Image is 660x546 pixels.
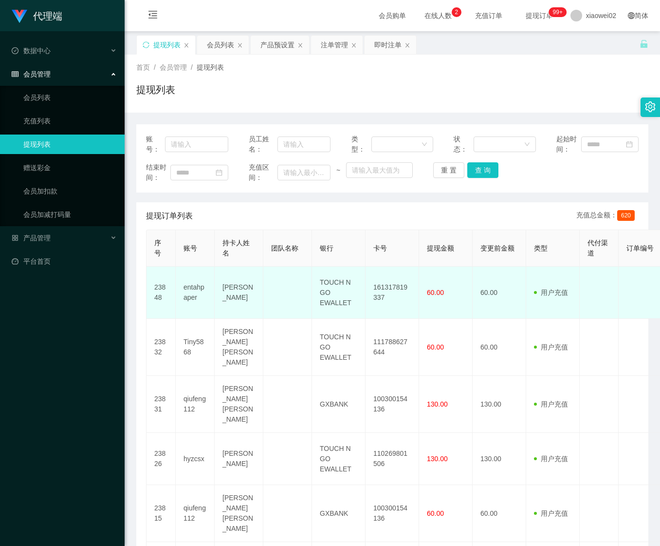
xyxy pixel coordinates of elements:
[12,234,18,241] i: 图标: appstore-o
[480,244,514,252] span: 变更前金额
[454,134,474,155] span: 状态：
[366,485,419,542] td: 100300154136
[422,141,427,148] i: 图标: down
[534,244,548,252] span: 类型
[433,162,464,178] button: 重 置
[351,134,371,155] span: 类型：
[617,210,635,221] span: 620
[330,165,346,175] span: ~
[556,134,581,155] span: 起始时间：
[176,267,215,319] td: entahpaper
[366,267,419,319] td: 161317819337
[271,244,298,252] span: 团队名称
[321,36,348,54] div: 注单管理
[23,205,117,224] a: 会员加减打码量
[312,485,366,542] td: GXBANK
[146,162,170,183] span: 结束时间：
[12,234,51,242] span: 产品管理
[147,433,176,485] td: 23826
[473,433,526,485] td: 130.00
[626,244,654,252] span: 订单编号
[154,63,156,71] span: /
[222,239,250,257] span: 持卡人姓名
[146,210,193,222] span: 提现订单列表
[160,63,187,71] span: 会员管理
[154,239,161,257] span: 序号
[23,111,117,131] a: 充值列表
[346,162,413,178] input: 请输入最大值为
[427,289,444,296] span: 60.00
[297,42,303,48] i: 图标: close
[640,39,648,48] i: 图标: unlock
[183,42,189,48] i: 图标: close
[427,455,448,463] span: 130.00
[165,136,228,152] input: 请输入
[12,252,117,271] a: 图标: dashboard平台首页
[176,433,215,485] td: hyzcsx
[136,82,175,97] h1: 提现列表
[534,400,568,408] span: 用户充值
[147,319,176,376] td: 23832
[23,88,117,107] a: 会员列表
[467,162,498,178] button: 查 询
[645,101,656,112] i: 图标: setting
[277,136,331,152] input: 请输入
[366,433,419,485] td: 110269801506
[312,319,366,376] td: TOUCH N GO EWALLET
[534,455,568,463] span: 用户充值
[143,41,149,48] i: 图标: sync
[215,376,263,433] td: [PERSON_NAME] [PERSON_NAME]
[147,485,176,542] td: 23815
[207,36,234,54] div: 会员列表
[366,376,419,433] td: 100300154136
[260,36,294,54] div: 产品预设置
[147,376,176,433] td: 23831
[534,509,568,517] span: 用户充值
[197,63,224,71] span: 提现列表
[176,319,215,376] td: Tiny5868
[587,239,608,257] span: 代付渠道
[628,12,635,19] i: 图标: global
[215,433,263,485] td: [PERSON_NAME]
[12,70,51,78] span: 会员管理
[374,36,402,54] div: 即时注单
[237,42,243,48] i: 图标: close
[12,71,18,78] i: 图标: table
[249,134,277,155] span: 员工姓名：
[136,0,169,32] i: 图标: menu-fold
[215,319,263,376] td: [PERSON_NAME] [PERSON_NAME]
[404,42,410,48] i: 图标: close
[216,169,222,176] i: 图标: calendar
[176,485,215,542] td: qiufeng112
[534,343,568,351] span: 用户充值
[191,63,193,71] span: /
[576,210,639,222] div: 充值总金额：
[470,12,507,19] span: 充值订单
[473,485,526,542] td: 60.00
[12,12,62,19] a: 代理端
[23,158,117,177] a: 赠送彩金
[549,7,567,17] sup: 1209
[452,7,461,17] sup: 2
[176,376,215,433] td: qiufeng112
[473,319,526,376] td: 60.00
[277,165,331,180] input: 请输入最小值为
[366,319,419,376] td: 111788627644
[249,162,277,183] span: 充值区间：
[427,509,444,517] span: 60.00
[136,63,150,71] span: 首页
[215,485,263,542] td: [PERSON_NAME] [PERSON_NAME]
[153,36,181,54] div: 提现列表
[215,267,263,319] td: [PERSON_NAME]
[373,244,387,252] span: 卡号
[12,47,18,54] i: 图标: check-circle-o
[473,267,526,319] td: 60.00
[183,244,197,252] span: 账号
[521,12,558,19] span: 提现订单
[312,433,366,485] td: TOUCH N GO EWALLET
[12,47,51,55] span: 数据中心
[146,134,165,155] span: 账号：
[524,141,530,148] i: 图标: down
[147,267,176,319] td: 23848
[351,42,357,48] i: 图标: close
